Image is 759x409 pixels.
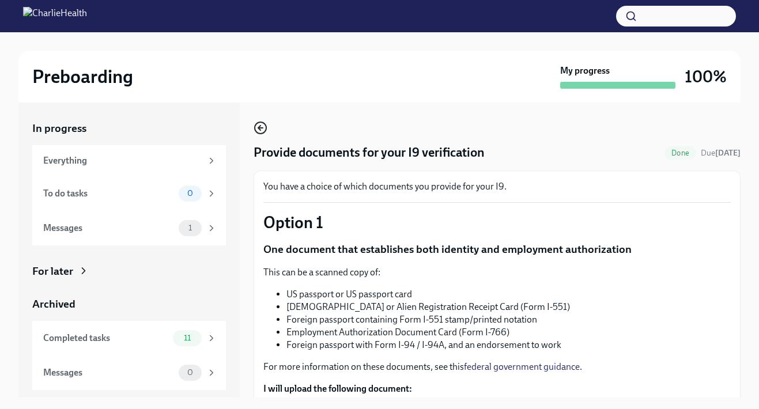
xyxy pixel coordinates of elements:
a: In progress [32,121,226,136]
h3: 100% [685,66,727,87]
h2: Preboarding [32,65,133,88]
span: Done [664,149,696,157]
span: 11 [177,334,198,342]
li: Foreign passport containing Form I-551 stamp/printed notation [286,313,731,326]
a: federal government guidance [464,361,580,372]
a: Everything [32,145,226,176]
strong: [DATE] [715,148,741,158]
strong: My progress [560,65,610,77]
div: Completed tasks [43,332,168,344]
a: Archived [32,297,226,312]
a: Messages1 [32,211,226,245]
div: Messages [43,222,174,234]
span: 0 [180,368,200,377]
p: One document that establishes both identity and employment authorization [263,242,731,257]
div: For later [32,264,73,279]
span: 0 [180,189,200,198]
div: To do tasks [43,187,174,200]
p: For more information on these documents, see this . [263,361,731,373]
a: To do tasks0 [32,176,226,211]
span: August 26th, 2025 09:00 [701,147,741,158]
li: Foreign passport with Form I-94 / I-94A, and an endorsement to work [286,339,731,351]
label: I will upload the following document: [263,383,731,395]
span: Due [701,148,741,158]
div: Messages [43,366,174,379]
div: Everything [43,154,202,167]
p: This can be a scanned copy of: [263,266,731,279]
li: [DEMOGRAPHIC_DATA] or Alien Registration Receipt Card (Form I-551) [286,301,731,313]
span: 1 [182,224,199,232]
p: Option 1 [263,212,731,233]
a: Messages0 [32,355,226,390]
p: You have a choice of which documents you provide for your I9. [263,180,731,193]
li: US passport or US passport card [286,288,731,301]
li: Employment Authorization Document Card (Form I-766) [286,326,731,339]
a: Completed tasks11 [32,321,226,355]
h4: Provide documents for your I9 verification [254,144,485,161]
img: CharlieHealth [23,7,87,25]
a: For later [32,264,226,279]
